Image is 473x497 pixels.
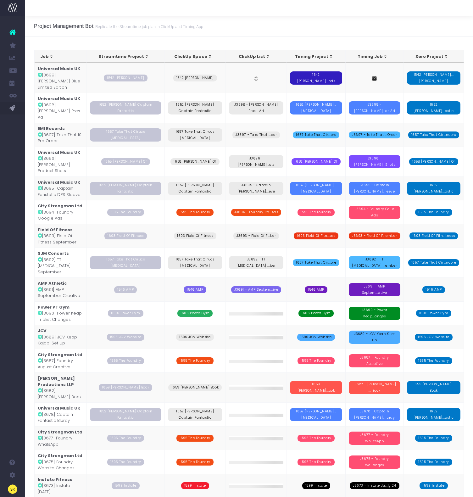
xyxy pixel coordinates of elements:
[409,53,454,60] div: Xero Project
[38,203,82,209] strong: City Strongman Ltd
[346,50,404,63] th: Timing Job: activate to sort column ascending
[112,482,140,489] span: 1599 Instate
[298,310,334,317] span: 1606 Power Gym
[231,209,281,216] span: J3694 - Foundry Go...Ads
[409,158,458,165] span: 1658 [PERSON_NAME] Of
[229,182,283,195] span: J3695 - Captain [PERSON_NAME]...eve
[38,352,82,358] strong: City Strongman Ltd
[420,482,448,489] span: 1599 Instate
[170,53,216,60] div: ClickUp Space
[8,484,17,494] img: images/default_profile_image.png
[254,76,259,81] img: clickup-bw.png
[35,248,87,277] td: [3692] TT [MEDICAL_DATA] September
[38,477,72,483] strong: Instate Fitness
[184,286,206,293] span: 1546 AMP
[35,426,87,450] td: [3677] Foundry WhatsApp
[38,227,73,233] strong: Field Of Fitness
[181,482,209,489] span: 1599 Instate
[35,277,87,301] td: [3691] AMP September Creative
[408,259,459,266] span: 1657 Take That Cir...ncore
[38,179,80,185] strong: Universal Music UK
[407,381,461,394] span: 1659 [PERSON_NAME]... Book
[287,50,346,63] th: Timing Project: activate to sort column ascending
[349,256,400,269] span: J3692 - TT [MEDICAL_DATA] ...ember
[174,232,216,239] span: 1603 Field Of Fitness
[90,101,161,114] span: 1652 [PERSON_NAME] Captain Fantastic
[107,459,144,466] span: 1595 The Foundry
[168,384,222,391] span: 1659 [PERSON_NAME] Book
[350,482,399,489] span: J3673 - Instate Ju...ly 24
[168,256,222,269] span: 1657 Take That Cirucs [MEDICAL_DATA]
[349,283,400,296] span: J3691 - AMP Septem...ative
[349,408,400,421] span: J3678 - Captain [PERSON_NAME]...luray
[107,334,145,341] span: 1596 JCV Website
[168,128,222,142] span: 1657 Take That Cirucs [MEDICAL_DATA]
[38,126,65,131] strong: EMI Records
[305,286,327,293] span: 1546 AMP
[415,435,452,442] span: 1595 The Foundry
[35,123,87,147] td: [3697] Take That 10 Pre Order
[349,381,400,394] span: J3682 - [PERSON_NAME] ... Book
[404,50,464,63] th: Xero Project: activate to sort column ascending
[409,232,458,239] span: 1603 Field Of Fitn...tness
[35,147,87,176] td: [3696] [PERSON_NAME] Product Shots
[107,435,144,442] span: 1595 The Foundry
[35,402,87,426] td: [3678] Captain Fantastic Bluray
[90,182,161,195] span: 1652 [PERSON_NAME] Captain Fantastic
[104,232,147,239] span: 1603 Field Of Fitness
[176,209,214,216] span: 1595 The Foundry
[349,354,400,367] span: J3687 - Foundry Au...ative
[38,149,80,155] strong: Universal Music UK
[38,66,80,72] strong: Universal Music UK
[99,384,152,391] span: 1659 [PERSON_NAME] Book
[349,232,400,239] span: J3693 - Field Of F...ember
[176,459,214,466] span: 1595 The Foundry
[349,101,400,114] span: J3698 - [PERSON_NAME]...es Ad
[176,334,214,341] span: 1596 JCV Website
[35,50,87,63] th: Job: activate to sort column ascending
[298,357,335,364] span: 1595 The Foundry
[35,349,87,373] td: [3687] Foundry August Creative
[349,455,400,469] span: J3675 - Foundry We...anges
[293,131,339,138] span: 1657 Take That Cir...ore
[38,96,80,102] strong: Universal Music UK
[177,310,213,317] span: 1606 Power Gym
[298,209,335,216] span: 1595 The Foundry
[35,224,87,248] td: [3693] Field Of Fitness September
[170,158,220,165] span: 1658 [PERSON_NAME] Of
[349,331,400,344] span: J3689 - JCV Keap K...et Up
[165,50,226,63] th: ClickUp Space: activate to sort column ascending
[302,482,330,489] span: 1599 Instate
[35,63,87,93] td: [3699] [PERSON_NAME] Blue Limited Edition
[38,304,70,310] strong: Power PT Gym
[298,435,335,442] span: 1595 The Foundry
[407,408,461,421] span: 1652 [PERSON_NAME]...astic
[108,310,143,317] span: 1606 Power Gym
[290,182,342,195] span: 1652 [PERSON_NAME]...[MEDICAL_DATA]
[229,155,283,168] span: J3696 - [PERSON_NAME]...ots
[92,53,155,60] div: Streamtime Project
[226,50,287,63] th: ClickUp List: activate to sort column ascending
[87,50,164,63] th: Streamtime Project: activate to sort column ascending
[294,232,338,239] span: 1603 Field Of Fitn...ess
[94,23,204,29] small: Replicate the Streamtime job plan in ClickUp and Timing App.
[90,408,161,421] span: 1652 [PERSON_NAME] Captain Fantastic
[408,131,459,138] span: 1657 Take That Cir...ncore
[290,71,342,85] span: 1542 [PERSON_NAME]...nds
[35,176,87,200] td: [3695] Captain Fanstatic DPS Sleeve
[415,459,452,466] span: 1595 The Foundry
[292,53,336,60] div: Timing Project
[415,357,452,364] span: 1595 The Foundry
[35,301,87,325] td: [3690] Power Keap Trialist Changes
[168,101,222,114] span: 1652 [PERSON_NAME] Captain Fantastic
[349,307,400,320] span: J3690 - Power Keap...anges
[90,256,161,269] span: 1657 Take That Cirucs [MEDICAL_DATA]
[38,429,82,435] strong: City Strongman Ltd
[229,256,283,269] span: J3692 - TT [MEDICAL_DATA] ...ber
[38,250,69,256] strong: SJM Concerts
[107,209,144,216] span: 1595 The Foundry
[35,93,87,123] td: [3698] [PERSON_NAME] Pres Ad
[38,453,82,459] strong: City Strongman Ltd
[35,372,87,402] td: [3682] [PERSON_NAME] Book
[290,381,342,394] span: 1659 [PERSON_NAME]...ook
